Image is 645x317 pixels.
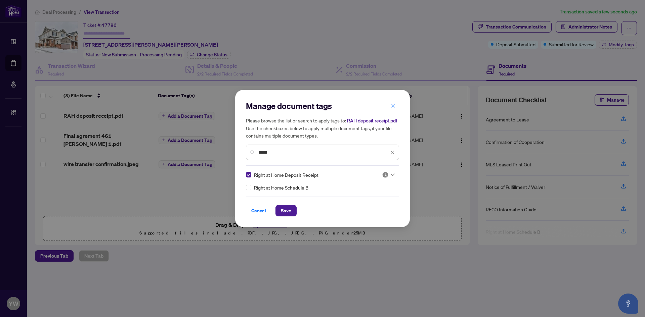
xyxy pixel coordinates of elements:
span: close [391,103,395,108]
span: Cancel [251,205,266,216]
h2: Manage document tags [246,101,399,111]
img: status [382,171,389,178]
button: Save [275,205,297,216]
span: Pending Review [382,171,395,178]
h5: Please browse the list or search to apply tags to: Use the checkboxes below to apply multiple doc... [246,117,399,139]
span: RAH deposit receipt.pdf [347,118,397,124]
span: Save [281,205,291,216]
button: Cancel [246,205,271,216]
span: Right at Home Schedule B [254,184,308,191]
span: close [390,150,395,155]
button: Open asap [618,294,638,314]
span: Right at Home Deposit Receipt [254,171,318,178]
